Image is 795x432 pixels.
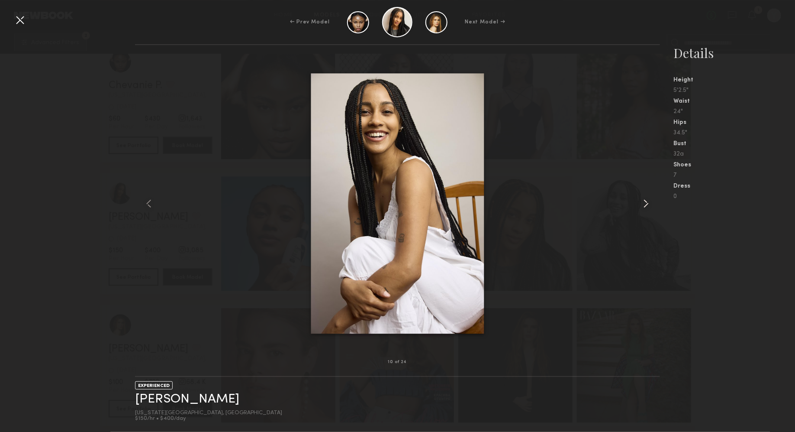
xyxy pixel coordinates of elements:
[674,88,795,94] div: 5'2.5"
[674,98,795,104] div: Waist
[674,109,795,115] div: 24"
[674,44,795,62] div: Details
[465,18,505,26] div: Next Model →
[674,130,795,136] div: 34.5"
[135,410,282,416] div: [US_STATE][GEOGRAPHIC_DATA], [GEOGRAPHIC_DATA]
[674,194,795,200] div: 0
[674,77,795,83] div: Height
[674,151,795,157] div: 32a
[388,360,407,364] div: 10 of 24
[674,141,795,147] div: Bust
[674,183,795,189] div: Dress
[674,172,795,179] div: 7
[135,381,173,390] div: EXPERIENCED
[674,162,795,168] div: Shoes
[135,416,282,422] div: $150/hr • $400/day
[290,18,330,26] div: ← Prev Model
[135,393,239,406] a: [PERSON_NAME]
[674,120,795,126] div: Hips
